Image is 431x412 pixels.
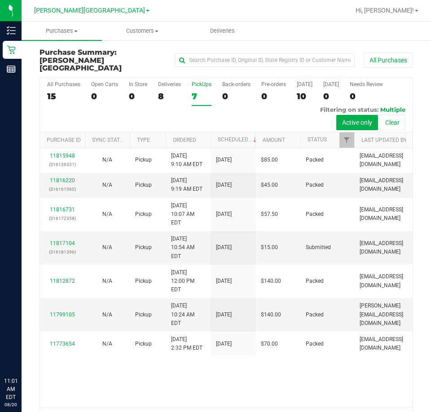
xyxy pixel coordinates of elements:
[192,91,211,101] div: 7
[222,91,251,101] div: 0
[216,277,232,285] span: [DATE]
[175,53,355,67] input: Search Purchase ID, Original ID, State Registry ID or Customer Name...
[261,311,281,319] span: $140.00
[261,156,278,164] span: $85.00
[306,181,324,189] span: Packed
[47,81,80,88] div: All Purchases
[323,81,339,88] div: [DATE]
[216,156,232,164] span: [DATE]
[102,210,112,219] button: N/A
[50,177,75,184] a: 11816220
[47,91,80,101] div: 15
[171,235,205,261] span: [DATE] 10:54 AM EDT
[7,26,16,35] inline-svg: Inventory
[261,210,278,219] span: $57.50
[40,48,164,72] h3: Purchase Summary:
[102,244,112,250] span: Not Applicable
[263,137,285,143] a: Amount
[158,91,181,101] div: 8
[222,81,251,88] div: Back-orders
[45,214,79,223] p: (316172358)
[261,243,278,252] span: $15.00
[92,137,127,143] a: Sync Status
[216,210,232,219] span: [DATE]
[45,248,79,256] p: (316181396)
[102,243,112,252] button: N/A
[171,302,205,328] span: [DATE] 10:24 AM EDT
[261,181,278,189] span: $45.00
[171,268,205,294] span: [DATE] 12:00 PM EDT
[135,340,152,348] span: Pickup
[102,341,112,347] span: Not Applicable
[26,339,37,350] iframe: Resource center unread badge
[306,156,324,164] span: Packed
[356,7,414,14] span: Hi, [PERSON_NAME]!
[102,181,112,189] button: N/A
[7,45,16,54] inline-svg: Retail
[135,277,152,285] span: Pickup
[306,311,324,319] span: Packed
[9,340,36,367] iframe: Resource center
[182,22,263,40] a: Deliveries
[91,91,118,101] div: 0
[306,340,324,348] span: Packed
[102,182,112,188] span: Not Applicable
[4,401,18,408] p: 08/20
[192,81,211,88] div: PickUps
[364,53,413,68] button: All Purchases
[297,91,312,101] div: 10
[171,152,202,169] span: [DATE] 9:10 AM EDT
[306,243,331,252] span: Submitted
[261,277,281,285] span: $140.00
[218,136,259,143] a: Scheduled
[320,106,378,113] span: Filtering on status:
[45,185,79,193] p: (316161560)
[336,115,378,130] button: Active only
[102,211,112,217] span: Not Applicable
[261,91,286,101] div: 0
[306,277,324,285] span: Packed
[4,377,18,401] p: 11:01 AM EDT
[135,181,152,189] span: Pickup
[22,22,102,40] a: Purchases
[50,206,75,213] a: 11816731
[50,278,75,284] a: 11812872
[102,278,112,284] span: Not Applicable
[361,137,407,143] a: Last Updated By
[22,27,102,35] span: Purchases
[297,81,312,88] div: [DATE]
[50,311,75,318] a: 11799105
[102,311,112,319] button: N/A
[171,176,202,193] span: [DATE] 9:19 AM EDT
[129,91,147,101] div: 0
[216,311,232,319] span: [DATE]
[45,160,79,169] p: (316136331)
[173,137,196,143] a: Ordered
[308,136,327,143] a: Status
[135,210,152,219] span: Pickup
[102,311,112,318] span: Not Applicable
[216,181,232,189] span: [DATE]
[102,22,182,40] a: Customers
[171,335,202,352] span: [DATE] 2:32 PM EDT
[50,341,75,347] a: 11773654
[135,311,152,319] span: Pickup
[323,91,339,101] div: 0
[158,81,181,88] div: Deliveries
[129,81,147,88] div: In Store
[7,65,16,74] inline-svg: Reports
[171,202,205,228] span: [DATE] 10:07 AM EDT
[350,91,383,101] div: 0
[216,243,232,252] span: [DATE]
[261,340,278,348] span: $70.00
[50,153,75,159] a: 11815948
[135,243,152,252] span: Pickup
[102,157,112,163] span: Not Applicable
[102,156,112,164] button: N/A
[50,240,75,246] a: 11817104
[102,277,112,285] button: N/A
[34,7,145,14] span: [PERSON_NAME][GEOGRAPHIC_DATA]
[339,132,354,148] a: Filter
[135,156,152,164] span: Pickup
[306,210,324,219] span: Packed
